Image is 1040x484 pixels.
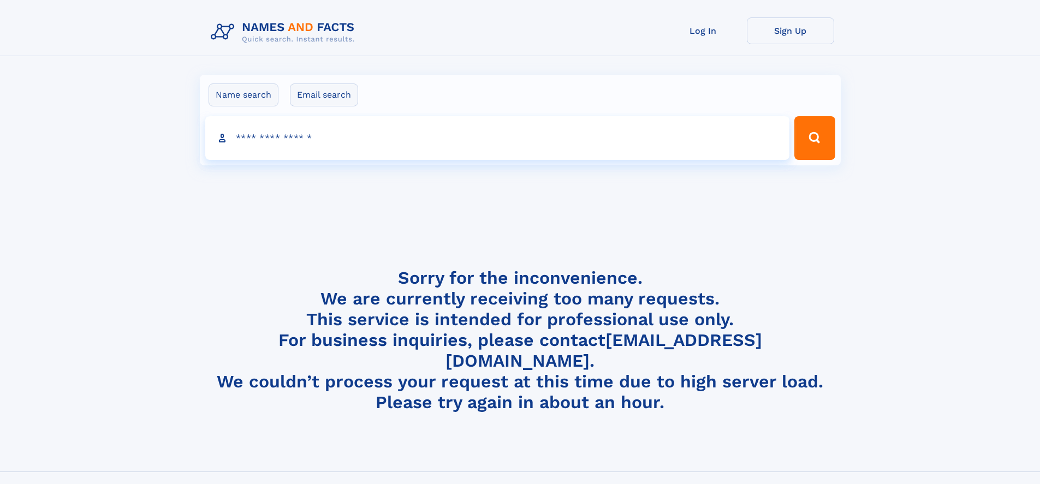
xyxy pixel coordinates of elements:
[794,116,835,160] button: Search Button
[290,83,358,106] label: Email search
[747,17,834,44] a: Sign Up
[206,17,364,47] img: Logo Names and Facts
[205,116,790,160] input: search input
[206,267,834,413] h4: Sorry for the inconvenience. We are currently receiving too many requests. This service is intend...
[445,330,762,371] a: [EMAIL_ADDRESS][DOMAIN_NAME]
[209,83,278,106] label: Name search
[659,17,747,44] a: Log In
